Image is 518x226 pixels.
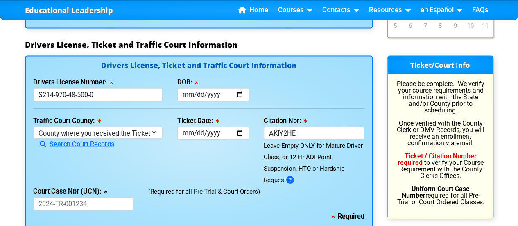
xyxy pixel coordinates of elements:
[264,127,364,140] input: Format: A15CHIC or 1234-ABC
[448,22,463,30] a: 9
[235,4,271,16] a: Home
[469,4,492,16] a: FAQs
[463,22,478,30] a: 10
[33,118,101,124] label: Traffic Court County:
[177,127,249,140] input: mm/dd/yyyy
[264,118,307,124] label: Citation Nbr:
[25,4,113,17] a: Educational Leadership
[418,22,433,30] a: 7
[433,22,448,30] a: 8
[366,4,414,16] a: Resources
[332,212,364,220] b: Required
[395,81,486,205] p: Please be complete. We verify your course requirements and information with the State and/or Coun...
[33,140,114,148] a: Search Court Records
[177,88,249,102] input: mm/dd/yyyy
[141,186,371,211] div: (Required for all Pre-Trial & Court Orders)
[402,185,470,199] b: Uniform Court Case Number
[33,188,107,195] label: Court Case Nbr (UCN):
[388,56,493,74] h3: Ticket/Court Info
[478,22,493,30] a: 11
[398,152,477,167] b: Ticket / Citation Number required
[388,22,403,30] a: 5
[177,79,198,86] label: DOB:
[33,197,134,211] input: 2024-TR-001234
[33,88,163,102] input: License or Florida ID Card Nbr
[417,4,466,16] a: en Español
[275,4,316,16] a: Courses
[33,62,364,71] h4: Drivers License, Ticket and Traffic Court Information
[403,22,418,30] a: 6
[264,140,364,186] div: Leave Empty ONLY for Mature Driver Class, or 12 Hr ADI Point Suspension, HTO or Hardship Request
[33,79,113,86] label: Drivers License Number:
[319,4,362,16] a: Contacts
[177,118,219,124] label: Ticket Date:
[25,40,493,50] h3: Drivers License, Ticket and Traffic Court Information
